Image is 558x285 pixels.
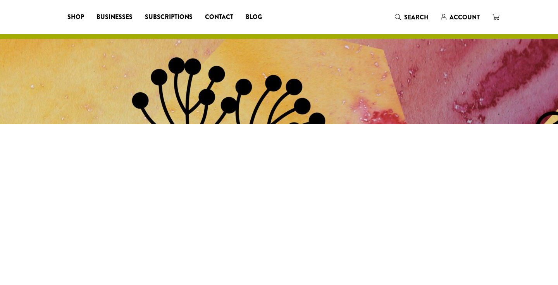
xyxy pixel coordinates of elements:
[96,12,133,22] span: Businesses
[67,12,84,22] span: Shop
[389,11,435,24] a: Search
[61,11,90,23] a: Shop
[246,12,262,22] span: Blog
[449,13,480,22] span: Account
[145,12,193,22] span: Subscriptions
[205,12,233,22] span: Contact
[404,13,429,22] span: Search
